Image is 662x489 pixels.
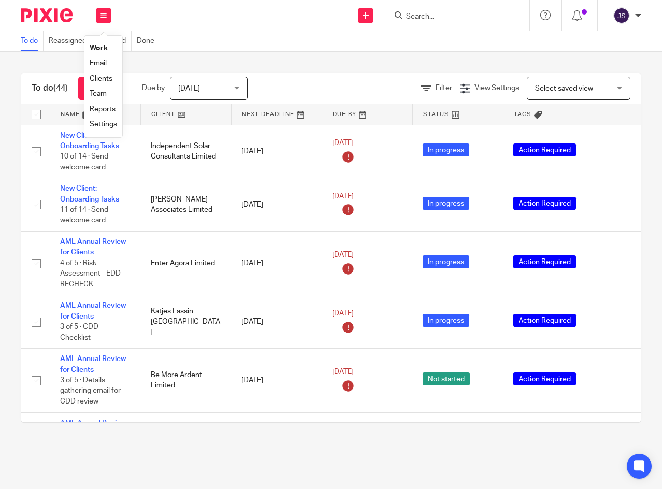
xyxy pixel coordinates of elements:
span: Action Required [513,314,576,327]
span: Action Required [513,255,576,268]
span: 11 of 14 · Send welcome card [60,206,108,224]
input: Search [405,12,498,22]
span: (44) [53,84,68,92]
span: Tags [514,111,531,117]
h1: To do [32,83,68,94]
a: Team [90,90,107,97]
a: Snoozed [97,31,132,51]
a: AML Annual Review for Clients [60,302,126,320]
span: Select saved view [535,85,593,92]
td: [DATE] [231,295,322,349]
span: 4 of 5 · Risk Assessment - EDD RECHECK [60,260,121,288]
span: 3 of 5 · Details gathering email for CDD review [60,377,121,405]
span: Not started [423,372,470,385]
span: In progress [423,197,469,210]
a: AML Annual Review for Clients [60,238,126,256]
span: Action Required [513,372,576,385]
td: BB10 Limited [140,412,231,476]
p: Due by [142,83,165,93]
td: [DATE] [231,412,322,476]
span: [DATE] [178,85,200,92]
a: Work [90,45,108,52]
a: AML Annual Review for Clients [60,420,126,437]
td: [DATE] [231,178,322,232]
span: Filter [436,84,452,92]
td: Be More Ardent Limited [140,349,231,412]
span: View Settings [474,84,519,92]
a: Settings [90,121,117,128]
span: [DATE] [332,139,354,147]
span: 10 of 14 · Send welcome card [60,153,108,171]
td: [DATE] [231,232,322,295]
td: [DATE] [231,349,322,412]
span: In progress [423,143,469,156]
span: In progress [423,314,469,327]
a: Reassigned [49,31,92,51]
img: svg%3E [613,7,630,24]
a: AML Annual Review for Clients [60,355,126,373]
td: Katjes Fassin [GEOGRAPHIC_DATA] [140,295,231,349]
td: [PERSON_NAME] Associates Limited [140,178,231,232]
a: Email [90,60,107,67]
a: New Client: Onboarding Tasks [60,132,119,150]
td: Independent Solar Consultants Limited [140,125,231,178]
span: [DATE] [332,368,354,376]
a: New Client: Onboarding Tasks [60,185,119,203]
a: Done [137,31,160,51]
span: [DATE] [332,310,354,317]
td: Enter Agora Limited [140,232,231,295]
img: Pixie [21,8,73,22]
a: To do [21,31,44,51]
span: 3 of 5 · CDD Checklist [60,323,98,341]
a: + Add task [78,77,123,100]
span: Action Required [513,143,576,156]
a: Reports [90,106,116,113]
span: [DATE] [332,193,354,200]
span: Action Required [513,197,576,210]
span: In progress [423,255,469,268]
span: [DATE] [332,251,354,258]
td: [DATE] [231,125,322,178]
a: Clients [90,75,112,82]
